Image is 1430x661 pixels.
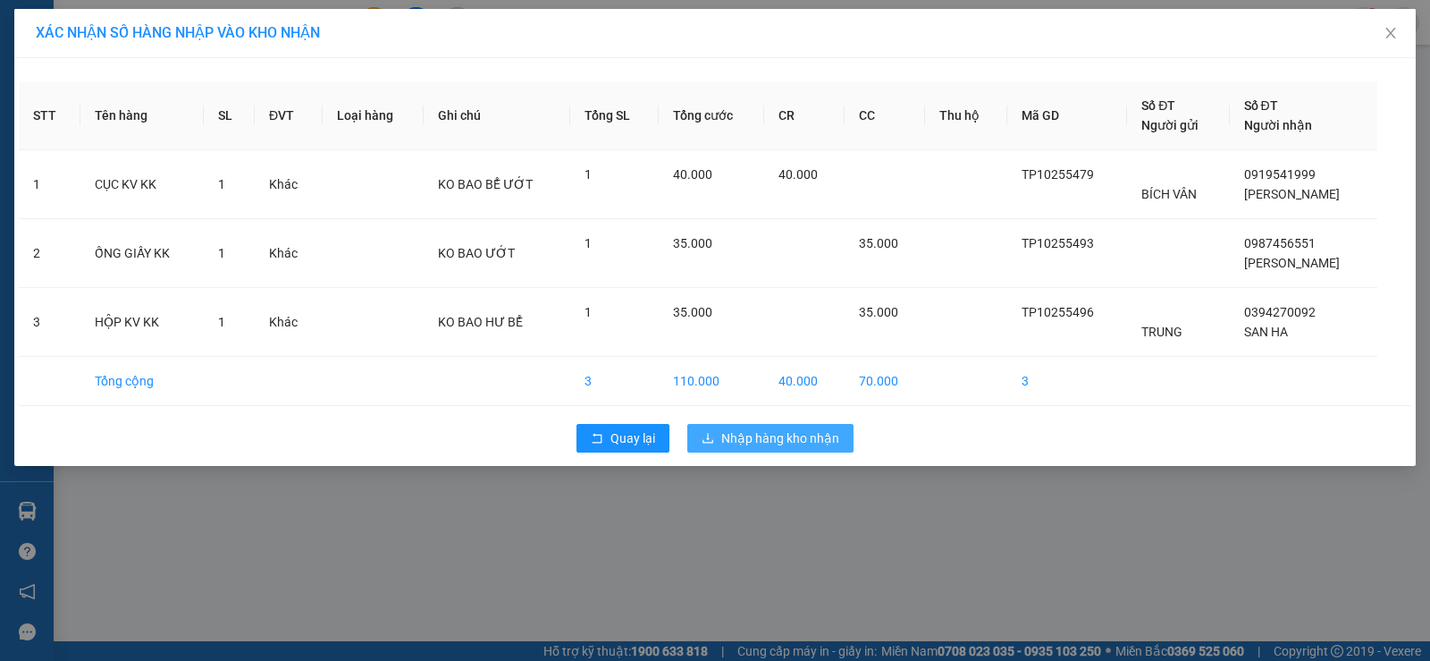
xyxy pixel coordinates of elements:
[218,315,225,329] span: 1
[323,81,424,150] th: Loại hàng
[80,288,204,357] td: HỘP KV KK
[1366,9,1416,59] button: Close
[702,432,714,446] span: download
[19,288,80,357] td: 3
[1007,357,1127,406] td: 3
[255,219,323,288] td: Khác
[1244,98,1278,113] span: Số ĐT
[438,177,533,191] span: KO BAO BỂ ƯỚT
[1244,167,1316,182] span: 0919541999
[218,246,225,260] span: 1
[687,424,854,453] button: downloadNhập hàng kho nhận
[859,236,898,250] span: 35.000
[673,236,712,250] span: 35.000
[1244,256,1340,270] span: [PERSON_NAME]
[845,81,925,150] th: CC
[1022,236,1094,250] span: TP10255493
[659,81,764,150] th: Tổng cước
[1141,98,1175,113] span: Số ĐT
[80,81,204,150] th: Tên hàng
[424,81,570,150] th: Ghi chú
[1244,236,1316,250] span: 0987456551
[764,81,845,150] th: CR
[591,432,603,446] span: rollback
[1384,26,1398,40] span: close
[80,150,204,219] td: CỤC KV KK
[610,428,655,448] span: Quay lại
[1244,187,1340,201] span: [PERSON_NAME]
[1007,81,1127,150] th: Mã GD
[438,246,515,260] span: KO BAO ƯỚT
[80,219,204,288] td: ỐNG GIẤY KK
[438,315,523,329] span: KO BAO HƯ BỂ
[19,81,80,150] th: STT
[673,167,712,182] span: 40.000
[845,357,925,406] td: 70.000
[764,357,845,406] td: 40.000
[659,357,764,406] td: 110.000
[1244,118,1312,132] span: Người nhận
[778,167,818,182] span: 40.000
[570,357,659,406] td: 3
[36,24,320,41] span: XÁC NHẬN SỐ HÀNG NHẬP VÀO KHO NHẬN
[19,150,80,219] td: 1
[1022,167,1094,182] span: TP10255479
[255,150,323,219] td: Khác
[204,81,255,150] th: SL
[576,424,669,453] button: rollbackQuay lại
[80,357,204,406] td: Tổng cộng
[585,236,592,250] span: 1
[19,219,80,288] td: 2
[1141,118,1199,132] span: Người gửi
[570,81,659,150] th: Tổng SL
[925,81,1007,150] th: Thu hộ
[218,177,225,191] span: 1
[721,428,839,448] span: Nhập hàng kho nhận
[585,167,592,182] span: 1
[1141,325,1182,339] span: TRUNG
[859,305,898,319] span: 35.000
[1244,305,1316,319] span: 0394270092
[673,305,712,319] span: 35.000
[255,288,323,357] td: Khác
[255,81,323,150] th: ĐVT
[1141,187,1197,201] span: BÍCH VÂN
[1022,305,1094,319] span: TP10255496
[585,305,592,319] span: 1
[1244,325,1288,339] span: SAN HA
